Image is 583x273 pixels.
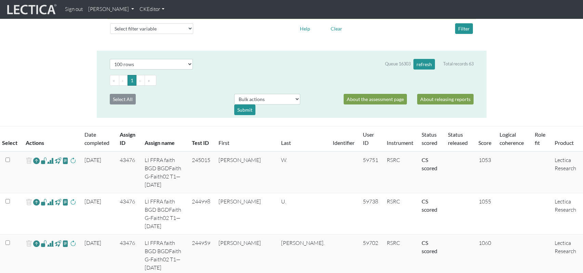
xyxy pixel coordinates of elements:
[383,193,418,235] td: RSRC
[422,157,437,171] a: Completed = assessment has been completed; CS scored = assessment has been CLAS scored; LS scored...
[26,197,32,207] span: delete
[363,131,374,146] a: User ID
[70,198,76,206] span: rescore
[110,75,474,86] ul: Pagination
[297,23,313,34] button: Help
[455,23,473,34] button: Filter
[26,239,32,249] span: delete
[277,193,329,235] td: U.
[128,75,136,86] button: Go to page 1
[55,198,61,206] span: view
[41,198,47,206] span: view
[5,3,57,16] img: lecticalive
[479,239,491,246] span: 1060
[85,3,137,16] a: [PERSON_NAME]
[500,131,524,146] a: Logical coherence
[422,131,437,146] a: Status scored
[387,139,413,146] a: Instrument
[70,157,76,165] span: rescore
[41,157,47,164] span: view
[84,131,109,146] a: Date completed
[116,151,141,193] td: 43476
[344,94,407,104] a: About the assessment page
[479,198,491,205] span: 1055
[413,59,435,70] button: refresh
[62,157,69,164] span: view
[141,151,188,193] td: LI FFRA faith BGD BGDFaith G-Faith02 T1—[DATE]
[234,104,255,115] div: Submit
[26,156,32,166] span: delete
[80,193,116,235] td: [DATE]
[277,151,329,193] td: W.
[47,157,54,165] span: Analyst score
[422,198,437,213] a: Completed = assessment has been completed; CS scored = assessment has been CLAS scored; LS scored...
[188,193,214,235] td: 244998
[417,94,474,104] a: About releasing reports
[62,198,69,206] span: view
[62,239,69,247] span: view
[551,151,583,193] td: Lectica Research
[281,139,291,146] a: Last
[110,94,136,104] button: Select All
[214,151,277,193] td: [PERSON_NAME]
[47,198,54,206] span: Analyst score
[535,131,545,146] a: Role fit
[41,239,47,247] span: view
[448,131,468,146] a: Status released
[141,193,188,235] td: LI FFRA faith BGD BGDFaith G-Faith02 T1—[DATE]
[359,151,383,193] td: 59751
[80,151,116,193] td: [DATE]
[479,157,491,163] span: 1053
[62,3,85,16] a: Sign out
[551,193,583,235] td: Lectica Research
[33,197,40,207] a: Reopen
[333,139,355,146] a: Identifier
[383,151,418,193] td: RSRC
[188,126,214,152] th: Test ID
[137,3,167,16] a: CKEditor
[385,59,474,70] div: Queue 16303 Total records 63
[555,139,574,146] a: Product
[297,25,313,31] a: Help
[188,151,214,193] td: 245015
[328,23,345,34] button: Clear
[70,239,76,248] span: rescore
[33,156,40,166] a: Reopen
[116,193,141,235] td: 43476
[214,193,277,235] td: [PERSON_NAME]
[33,239,40,249] a: Reopen
[478,139,491,146] a: Score
[55,239,61,247] span: view
[141,126,188,152] th: Assign name
[55,157,61,164] span: view
[116,126,141,152] th: Assign ID
[47,239,54,248] span: Analyst score
[359,193,383,235] td: 59738
[218,139,229,146] a: First
[22,126,80,152] th: Actions
[422,239,437,254] a: Completed = assessment has been completed; CS scored = assessment has been CLAS scored; LS scored...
